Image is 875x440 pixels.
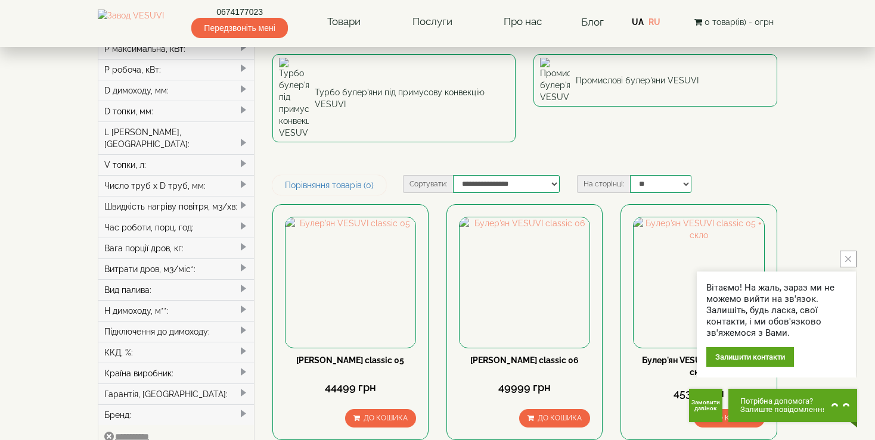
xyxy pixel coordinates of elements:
div: Гарантія, [GEOGRAPHIC_DATA]: [98,383,254,404]
span: Передзвоніть мені [191,18,287,38]
div: ККД, %: [98,342,254,363]
div: Вид палива: [98,279,254,300]
span: Замовити дзвінок [691,400,720,411]
div: Країна виробник: [98,363,254,383]
img: Булер'ян VESUVI classic 05 + скло [634,217,764,347]
div: D топки, мм: [98,101,254,121]
div: Швидкість нагріву повітря, м3/хв: [98,196,254,217]
button: Chat button [728,389,857,422]
a: [PERSON_NAME] classic 05 [296,355,404,365]
a: Про нас [492,8,554,36]
img: Промислові булер'яни VESUVI [540,58,570,103]
a: Промислові булер'яни VESUVI Промислові булер'яни VESUVI [533,54,777,107]
span: До кошика [364,414,408,422]
div: Бренд: [98,404,254,425]
img: Булер'ян VESUVI classic 05 [286,217,415,347]
a: Товари [315,8,373,36]
button: close button [840,251,857,267]
div: V топки, л: [98,154,254,175]
img: Турбо булер'яни під примусову конвекцію VESUVI [279,58,309,139]
a: [PERSON_NAME] classic 06 [470,355,579,365]
a: Блог [581,16,604,28]
div: D димоходу, мм: [98,80,254,101]
span: 0 товар(ів) - 0грн [705,17,774,27]
button: Get Call button [689,389,722,422]
a: UA [632,17,644,27]
a: 0674177023 [191,6,287,18]
img: Завод VESUVI [98,10,164,35]
a: Турбо булер'яни під примусову конвекцію VESUVI Турбо булер'яни під примусову конвекцію VESUVI [272,54,516,142]
div: Вага порції дров, кг: [98,238,254,258]
a: RU [649,17,660,27]
button: До кошика [345,409,416,427]
span: Залиште повідомлення [740,405,827,414]
div: Число труб x D труб, мм: [98,175,254,196]
span: До кошика [538,414,582,422]
div: 49999 грн [459,380,590,395]
a: Порівняння товарів (0) [272,175,386,195]
div: P робоча, кВт: [98,59,254,80]
div: L [PERSON_NAME], [GEOGRAPHIC_DATA]: [98,121,254,154]
div: 44499 грн [285,380,416,395]
div: Залишити контакти [706,347,794,367]
div: H димоходу, м**: [98,300,254,321]
button: До кошика [519,409,590,427]
a: Булер'ян VESUVI classic 05 + скло [642,355,756,377]
img: Булер'ян VESUVI classic 06 [460,217,589,347]
div: Час роботи, порц. год: [98,217,254,238]
label: Сортувати: [403,175,453,193]
button: 0 товар(ів) - 0грн [691,15,777,29]
div: P максимальна, кВт: [98,38,254,59]
div: Вітаємо! На жаль, зараз ми не можемо вийти на зв'язок. Залишіть, будь ласка, свої контакти, і ми ... [706,282,846,339]
div: Витрати дров, м3/міс*: [98,258,254,279]
div: 45349 грн [633,386,764,401]
div: Підключення до димоходу: [98,321,254,342]
span: Потрібна допомога? [740,397,827,405]
label: На сторінці: [577,175,630,193]
a: Послуги [401,8,464,36]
